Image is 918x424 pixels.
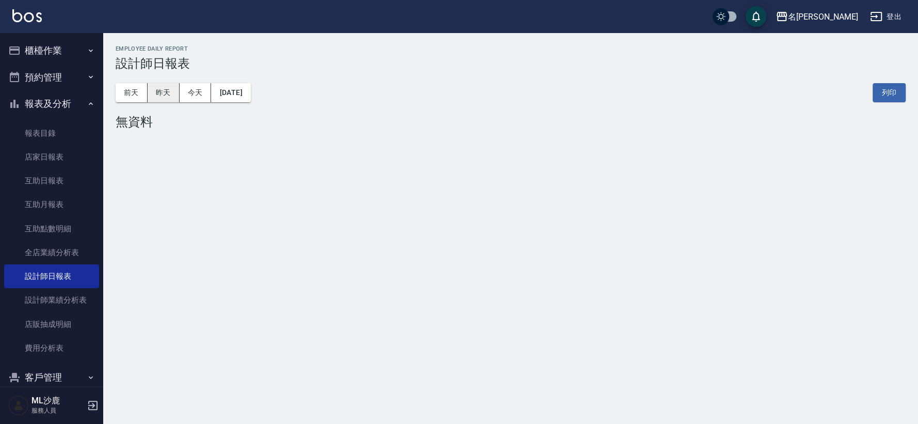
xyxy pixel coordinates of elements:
img: Logo [12,9,42,22]
button: 名[PERSON_NAME] [771,6,862,27]
button: 預約管理 [4,64,99,91]
button: save [746,6,766,27]
button: 報表及分析 [4,90,99,117]
button: 登出 [866,7,906,26]
p: 服務人員 [31,406,84,415]
button: [DATE] [211,83,250,102]
h2: Employee Daily Report [116,45,906,52]
a: 互助點數明細 [4,217,99,241]
button: 列印 [873,83,906,102]
a: 費用分析表 [4,336,99,360]
a: 互助日報表 [4,169,99,193]
div: 無資料 [116,115,906,129]
button: 昨天 [148,83,180,102]
h5: ML沙鹿 [31,396,84,406]
a: 設計師業績分析表 [4,288,99,312]
a: 店販抽成明細 [4,312,99,336]
a: 互助月報表 [4,193,99,216]
a: 報表目錄 [4,121,99,145]
a: 設計師日報表 [4,264,99,288]
div: 名[PERSON_NAME] [788,10,858,23]
a: 全店業績分析表 [4,241,99,264]
h3: 設計師日報表 [116,56,906,71]
button: 前天 [116,83,148,102]
button: 客戶管理 [4,364,99,391]
button: 今天 [180,83,212,102]
a: 店家日報表 [4,145,99,169]
button: 櫃檯作業 [4,37,99,64]
img: Person [8,395,29,416]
